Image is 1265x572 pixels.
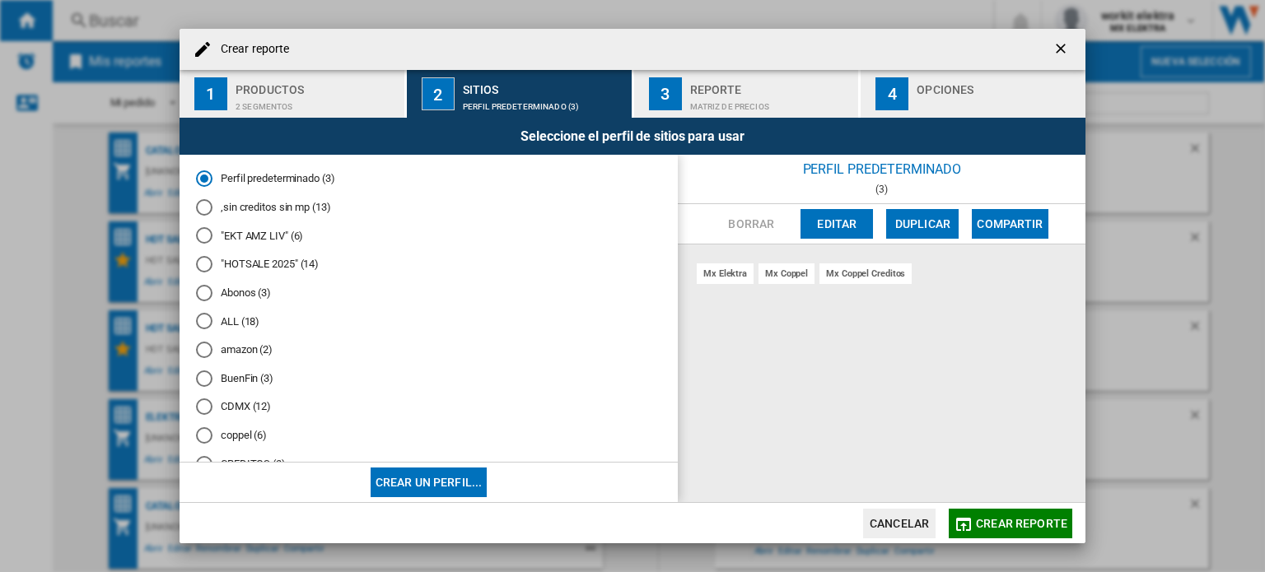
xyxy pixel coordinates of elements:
[194,77,227,110] div: 1
[196,428,661,444] md-radio-button: coppel (6)
[1053,40,1072,60] ng-md-icon: getI18NText('BUTTONS.CLOSE_DIALOG')
[180,70,406,118] button: 1 Productos 2 segmentos
[976,517,1067,530] span: Crear reporte
[690,94,852,111] div: Matriz de precios
[196,370,661,386] md-radio-button: BuenFin (3)
[678,155,1085,184] div: Perfil predeterminado
[697,263,754,284] div: mx elektra
[801,209,873,239] button: Editar
[759,263,815,284] div: mx coppel
[949,509,1072,538] button: Crear reporte
[196,342,661,358] md-radio-button: amazon (2)
[463,77,625,94] div: Sitios
[180,118,1085,155] div: Seleccione el perfil de sitios para usar
[678,184,1085,195] div: (3)
[196,399,661,415] md-radio-button: CDMX (12)
[634,70,861,118] button: 3 Reporte Matriz de precios
[236,77,398,94] div: Productos
[972,209,1048,239] button: Compartir
[863,509,936,538] button: Cancelar
[212,41,289,58] h4: Crear reporte
[715,209,787,239] button: Borrar
[371,467,488,497] button: Crear un perfil...
[407,70,633,118] button: 2 Sitios Perfil predeterminado (3)
[649,77,682,110] div: 3
[196,228,661,244] md-radio-button: "EKT AMZ LIV" (6)
[196,285,661,300] md-radio-button: Abonos (3)
[196,171,661,187] md-radio-button: Perfil predeterminado (3)
[875,77,908,110] div: 4
[819,263,912,284] div: mx coppel creditos
[196,456,661,472] md-radio-button: CREDITOS (3)
[690,77,852,94] div: Reporte
[236,94,398,111] div: 2 segmentos
[422,77,455,110] div: 2
[917,77,1079,94] div: Opciones
[463,94,625,111] div: Perfil predeterminado (3)
[196,314,661,329] md-radio-button: ALL (18)
[886,209,959,239] button: Duplicar
[1046,33,1079,66] button: getI18NText('BUTTONS.CLOSE_DIALOG')
[196,199,661,215] md-radio-button: ,sin creditos sin mp (13)
[196,257,661,272] md-radio-button: "HOTSALE 2025" (14)
[861,70,1085,118] button: 4 Opciones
